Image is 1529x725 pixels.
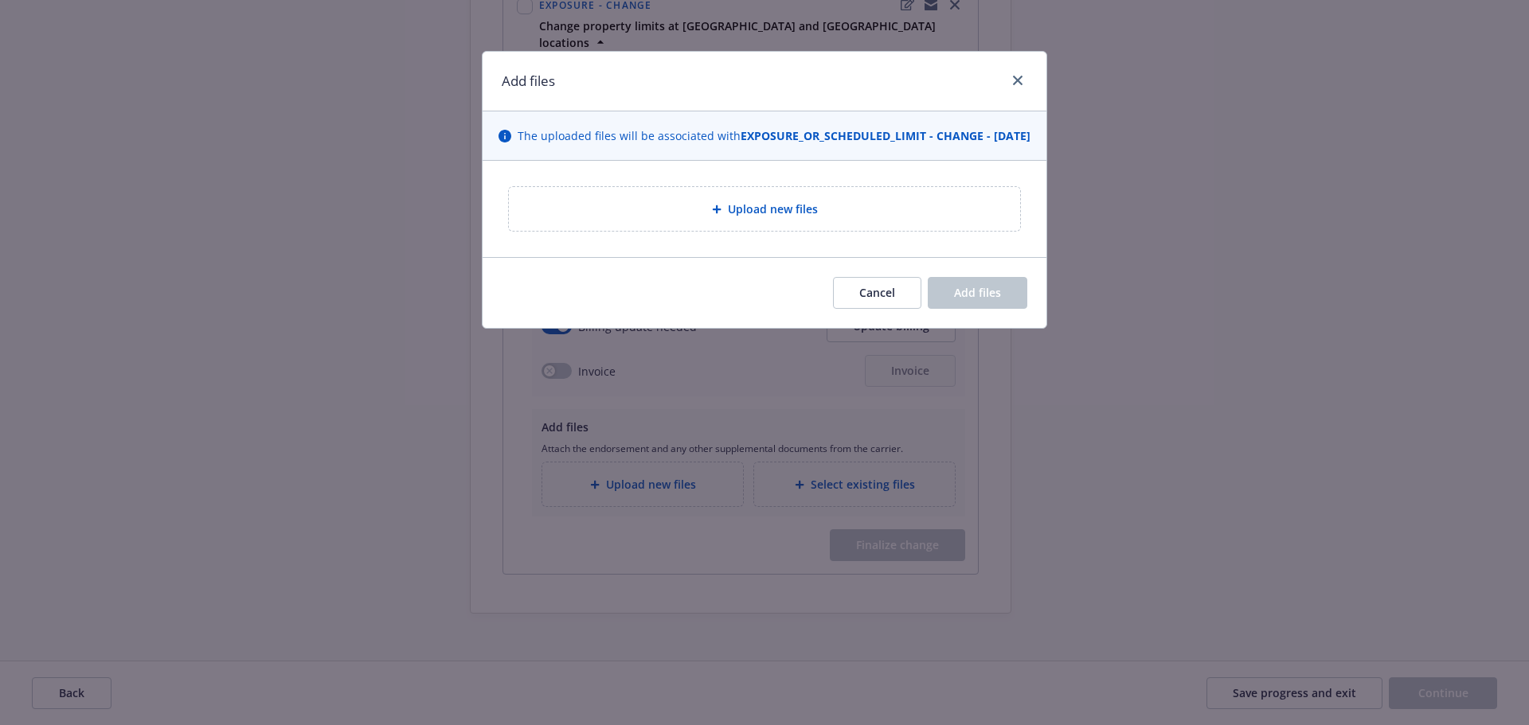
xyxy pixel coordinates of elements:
[728,201,818,217] span: Upload new files
[954,285,1001,300] span: Add files
[928,277,1027,309] button: Add files
[518,127,1030,144] span: The uploaded files will be associated with
[502,71,555,92] h1: Add files
[508,186,1021,232] div: Upload new files
[833,277,921,309] button: Cancel
[859,285,895,300] span: Cancel
[1008,71,1027,90] a: close
[741,128,1030,143] strong: EXPOSURE_OR_SCHEDULED_LIMIT - CHANGE - [DATE]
